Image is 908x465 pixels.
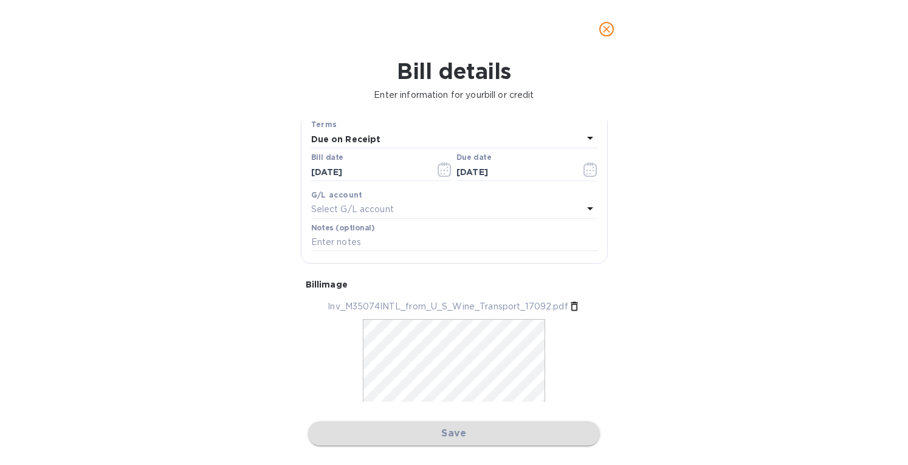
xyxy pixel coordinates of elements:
input: Select date [311,163,426,181]
input: Enter notes [311,233,597,252]
b: Due on Receipt [311,134,381,144]
button: close [592,15,621,44]
b: G/L account [311,190,363,199]
label: Bill date [311,154,343,162]
input: Due date [456,163,571,181]
p: Bill image [306,278,603,291]
p: Select G/L account [311,203,394,216]
b: Terms [311,120,337,129]
p: Inv_M35074INTL_from_U_S_Wine_Transport_17092.pdf [328,300,568,313]
label: Due date [456,154,491,162]
label: Notes (optional) [311,224,375,232]
p: Enter information for your bill or credit [10,89,898,102]
h1: Bill details [10,58,898,84]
